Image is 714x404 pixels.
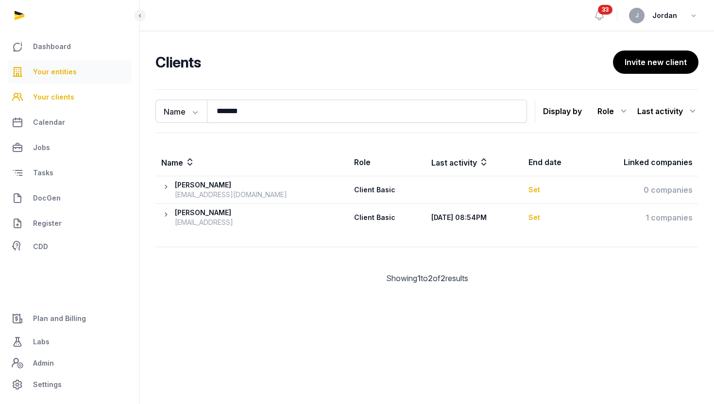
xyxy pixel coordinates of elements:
[33,41,71,52] span: Dashboard
[8,136,132,159] a: Jobs
[8,35,132,58] a: Dashboard
[33,241,48,252] span: CDD
[613,50,698,74] button: Invite new client
[354,213,418,222] div: Client Basic
[354,185,418,195] div: Client Basic
[33,379,62,390] span: Settings
[8,60,132,84] a: Your entities
[598,5,612,15] span: 33
[637,103,698,119] div: Last activity
[8,111,132,134] a: Calendar
[33,313,86,324] span: Plan and Billing
[348,149,425,176] th: Role
[528,185,579,195] div: Set
[8,237,132,256] a: CDD
[33,192,61,204] span: DocGen
[8,186,132,210] a: DocGen
[155,100,207,123] button: Name
[33,167,53,179] span: Tasks
[155,149,348,176] th: Name
[8,212,132,235] a: Register
[591,212,693,223] div: 1 companies
[8,353,132,373] a: Admin
[417,273,421,283] span: 1
[155,53,609,71] h2: Clients
[175,180,287,190] div: [PERSON_NAME]
[8,161,132,185] a: Tasks
[33,91,74,103] span: Your clients
[428,273,433,283] span: 2
[175,218,233,227] div: [EMAIL_ADDRESS]
[8,373,132,396] a: Settings
[635,13,639,18] span: J
[8,330,132,353] a: Labs
[591,184,693,196] div: 0 companies
[425,204,522,232] th: [DATE] 08:54PM
[8,307,132,330] a: Plan and Billing
[33,66,77,78] span: Your entities
[585,149,698,176] th: Linked companies
[175,190,287,200] div: [EMAIL_ADDRESS][DOMAIN_NAME]
[523,149,585,176] th: End date
[155,272,698,284] div: Showing to of results
[33,336,50,348] span: Labs
[8,85,132,109] a: Your clients
[425,149,522,176] th: Last activity
[33,142,50,153] span: Jobs
[175,208,233,218] div: [PERSON_NAME]
[441,273,445,283] span: 2
[543,103,582,119] p: Display by
[33,357,54,369] span: Admin
[528,213,579,222] div: Set
[629,8,645,23] button: J
[597,103,629,119] div: Role
[652,10,677,21] span: Jordan
[33,117,65,128] span: Calendar
[33,218,62,229] span: Register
